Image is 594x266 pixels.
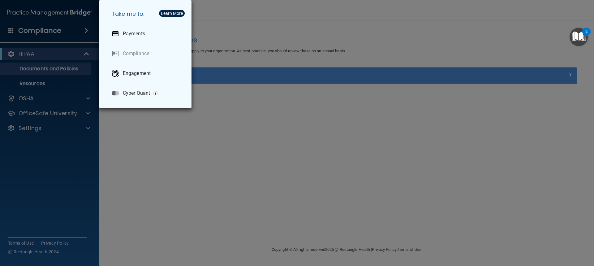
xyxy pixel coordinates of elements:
button: Open Resource Center, 2 new notifications [570,28,588,46]
div: Learn More [161,11,183,15]
a: Engagement [107,65,187,82]
h5: Take me to: [107,5,187,23]
p: Payments [123,31,145,37]
button: Learn More [159,10,185,17]
a: Payments [107,25,187,42]
div: 2 [585,32,588,40]
a: Cyber Quant [107,85,187,102]
p: Cyber Quant [123,90,150,96]
iframe: Drift Widget Chat Controller [487,222,587,247]
a: Compliance [107,45,187,62]
p: Engagement [123,70,151,76]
